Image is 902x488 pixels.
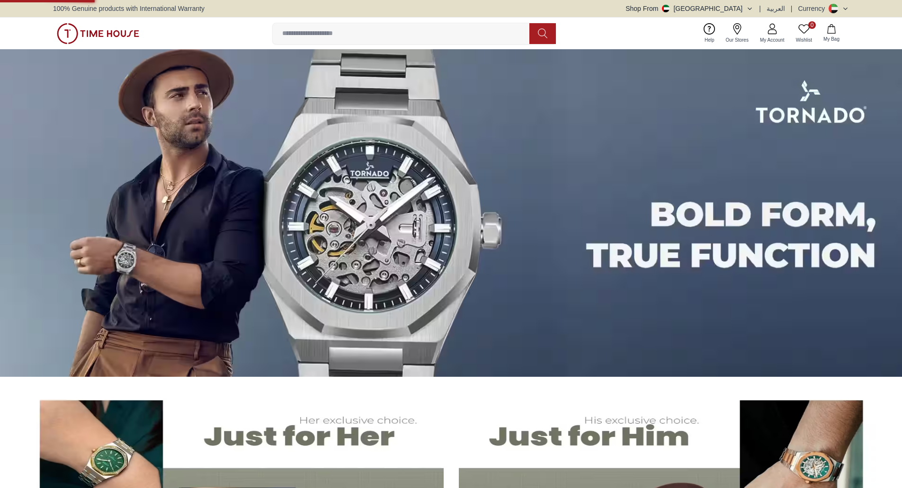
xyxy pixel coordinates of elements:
span: My Bag [820,35,843,43]
img: ... [57,23,139,44]
span: Help [701,36,718,44]
span: | [759,4,761,13]
span: Wishlist [792,36,816,44]
span: My Account [756,36,788,44]
img: United Arab Emirates [662,5,670,12]
button: Shop From[GEOGRAPHIC_DATA] [625,4,753,13]
a: Help [699,21,720,45]
span: | [791,4,793,13]
span: 100% Genuine products with International Warranty [53,4,205,13]
span: Our Stores [722,36,752,44]
div: Currency [798,4,829,13]
button: My Bag [818,22,845,44]
a: 0Wishlist [790,21,818,45]
a: Our Stores [720,21,754,45]
span: 0 [808,21,816,29]
button: العربية [767,4,785,13]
